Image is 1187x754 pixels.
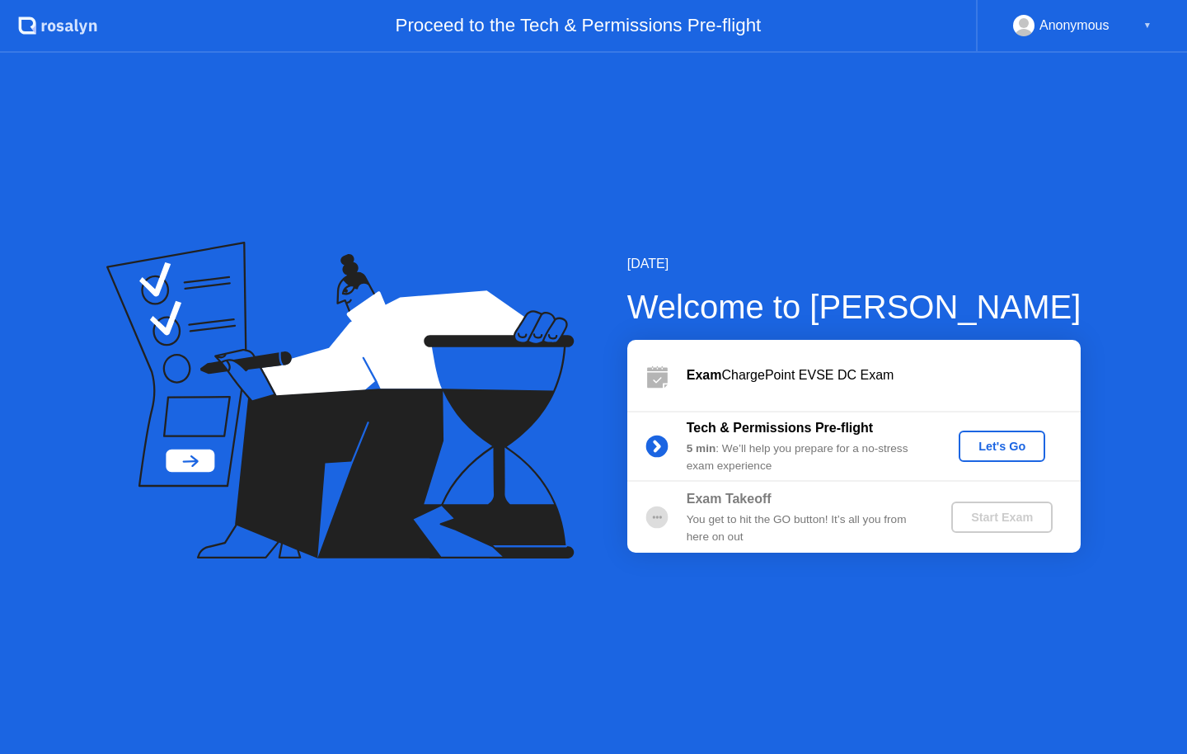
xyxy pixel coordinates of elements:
div: Anonymous [1039,15,1110,36]
div: : We’ll help you prepare for a no-stress exam experience [687,441,924,474]
div: Welcome to [PERSON_NAME] [627,282,1081,332]
b: 5 min [687,442,716,455]
div: Start Exam [958,511,1046,524]
div: Let's Go [965,440,1039,453]
div: ▼ [1143,15,1152,36]
b: Exam Takeoff [687,492,772,506]
button: Let's Go [959,431,1045,462]
b: Tech & Permissions Pre-flight [687,421,873,435]
div: You get to hit the GO button! It’s all you from here on out [687,511,924,545]
button: Start Exam [951,502,1053,533]
div: [DATE] [627,254,1081,274]
div: ChargePoint EVSE DC Exam [687,365,1081,385]
b: Exam [687,368,722,382]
